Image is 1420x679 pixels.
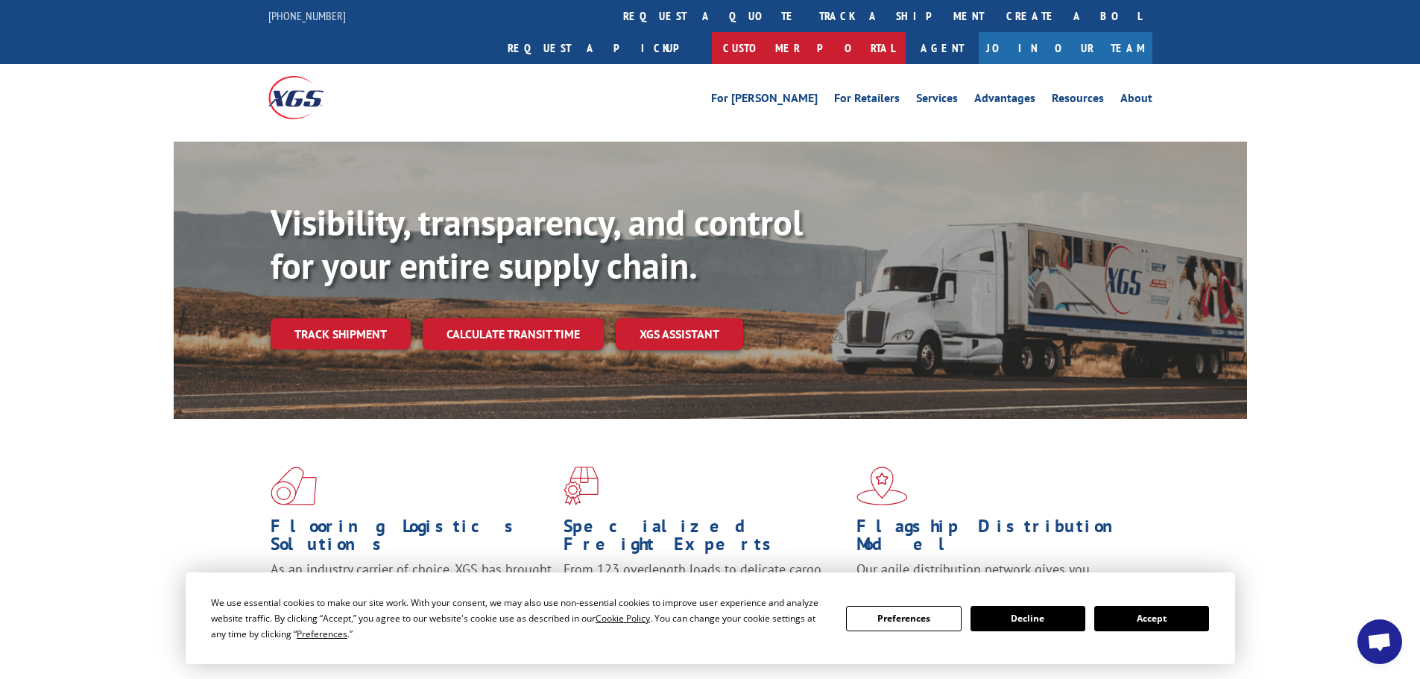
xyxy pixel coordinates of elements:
[271,560,552,613] span: As an industry carrier of choice, XGS has brought innovation and dedication to flooring logistics...
[916,92,958,109] a: Services
[271,517,552,560] h1: Flooring Logistics Solutions
[846,606,961,631] button: Preferences
[971,606,1085,631] button: Decline
[1052,92,1104,109] a: Resources
[423,318,604,350] a: Calculate transit time
[616,318,743,350] a: XGS ASSISTANT
[186,572,1235,664] div: Cookie Consent Prompt
[711,92,818,109] a: For [PERSON_NAME]
[211,595,828,642] div: We use essential cookies to make our site work. With your consent, we may also use non-essential ...
[856,560,1131,596] span: Our agile distribution network gives you nationwide inventory management on demand.
[1357,619,1402,664] a: Open chat
[271,318,411,350] a: Track shipment
[496,32,712,64] a: Request a pickup
[564,467,599,505] img: xgs-icon-focused-on-flooring-red
[271,199,803,288] b: Visibility, transparency, and control for your entire supply chain.
[297,628,347,640] span: Preferences
[712,32,906,64] a: Customer Portal
[268,8,346,23] a: [PHONE_NUMBER]
[856,467,908,505] img: xgs-icon-flagship-distribution-model-red
[906,32,979,64] a: Agent
[596,612,650,625] span: Cookie Policy
[856,517,1138,560] h1: Flagship Distribution Model
[271,467,317,505] img: xgs-icon-total-supply-chain-intelligence-red
[834,92,900,109] a: For Retailers
[979,32,1152,64] a: Join Our Team
[564,560,845,627] p: From 123 overlength loads to delicate cargo, our experienced staff knows the best way to move you...
[1094,606,1209,631] button: Accept
[974,92,1035,109] a: Advantages
[1120,92,1152,109] a: About
[564,517,845,560] h1: Specialized Freight Experts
